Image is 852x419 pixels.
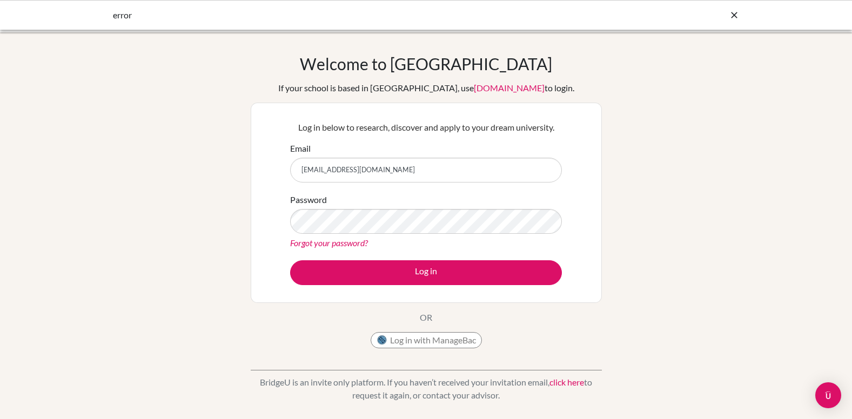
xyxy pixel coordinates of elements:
[290,142,311,155] label: Email
[371,332,482,348] button: Log in with ManageBac
[300,54,552,73] h1: Welcome to [GEOGRAPHIC_DATA]
[290,193,327,206] label: Password
[815,382,841,408] div: Open Intercom Messenger
[113,9,578,22] div: error
[420,311,432,324] p: OR
[278,82,574,94] div: If your school is based in [GEOGRAPHIC_DATA], use to login.
[251,376,602,402] p: BridgeU is an invite only platform. If you haven’t received your invitation email, to request it ...
[290,238,368,248] a: Forgot your password?
[474,83,545,93] a: [DOMAIN_NAME]
[290,260,562,285] button: Log in
[290,121,562,134] p: Log in below to research, discover and apply to your dream university.
[549,377,584,387] a: click here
